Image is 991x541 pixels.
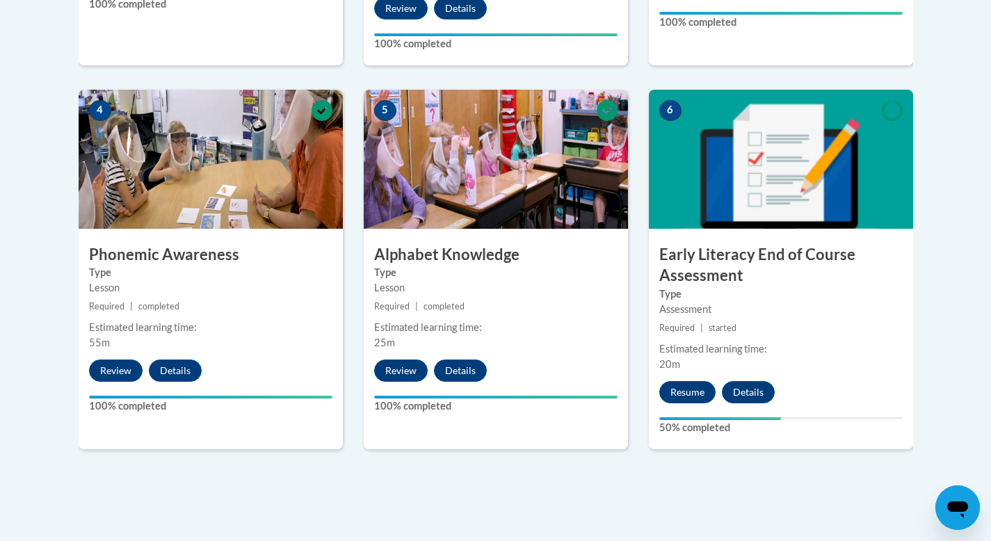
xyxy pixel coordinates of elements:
div: Estimated learning time: [659,341,903,357]
div: Lesson [89,280,332,296]
span: 25m [374,337,395,348]
button: Review [89,360,143,382]
button: Review [374,360,428,382]
div: Estimated learning time: [374,320,618,335]
div: Assessment [659,302,903,317]
span: completed [424,301,465,312]
span: started [709,323,736,333]
span: 4 [89,100,111,121]
span: 5 [374,100,396,121]
img: Course Image [79,90,343,229]
span: Required [659,323,695,333]
label: 100% completed [659,15,903,30]
div: Lesson [374,280,618,296]
h3: Alphabet Knowledge [364,244,628,266]
label: Type [659,286,903,302]
button: Details [722,381,775,403]
span: | [415,301,418,312]
label: 100% completed [374,398,618,414]
img: Course Image [364,90,628,229]
div: Your progress [659,12,903,15]
label: Type [374,265,618,280]
h3: Early Literacy End of Course Assessment [649,244,913,287]
span: | [700,323,703,333]
span: | [130,301,133,312]
div: Your progress [659,417,781,420]
span: completed [138,301,179,312]
label: Type [89,265,332,280]
label: 50% completed [659,420,903,435]
button: Details [149,360,202,382]
span: Required [89,301,124,312]
span: 6 [659,100,682,121]
button: Details [434,360,487,382]
div: Your progress [374,396,618,398]
button: Resume [659,381,716,403]
span: 55m [89,337,110,348]
iframe: Button to launch messaging window [935,485,980,530]
label: 100% completed [89,398,332,414]
div: Your progress [374,33,618,36]
span: Required [374,301,410,312]
span: 20m [659,358,680,370]
h3: Phonemic Awareness [79,244,343,266]
label: 100% completed [374,36,618,51]
img: Course Image [649,90,913,229]
div: Your progress [89,396,332,398]
div: Estimated learning time: [89,320,332,335]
